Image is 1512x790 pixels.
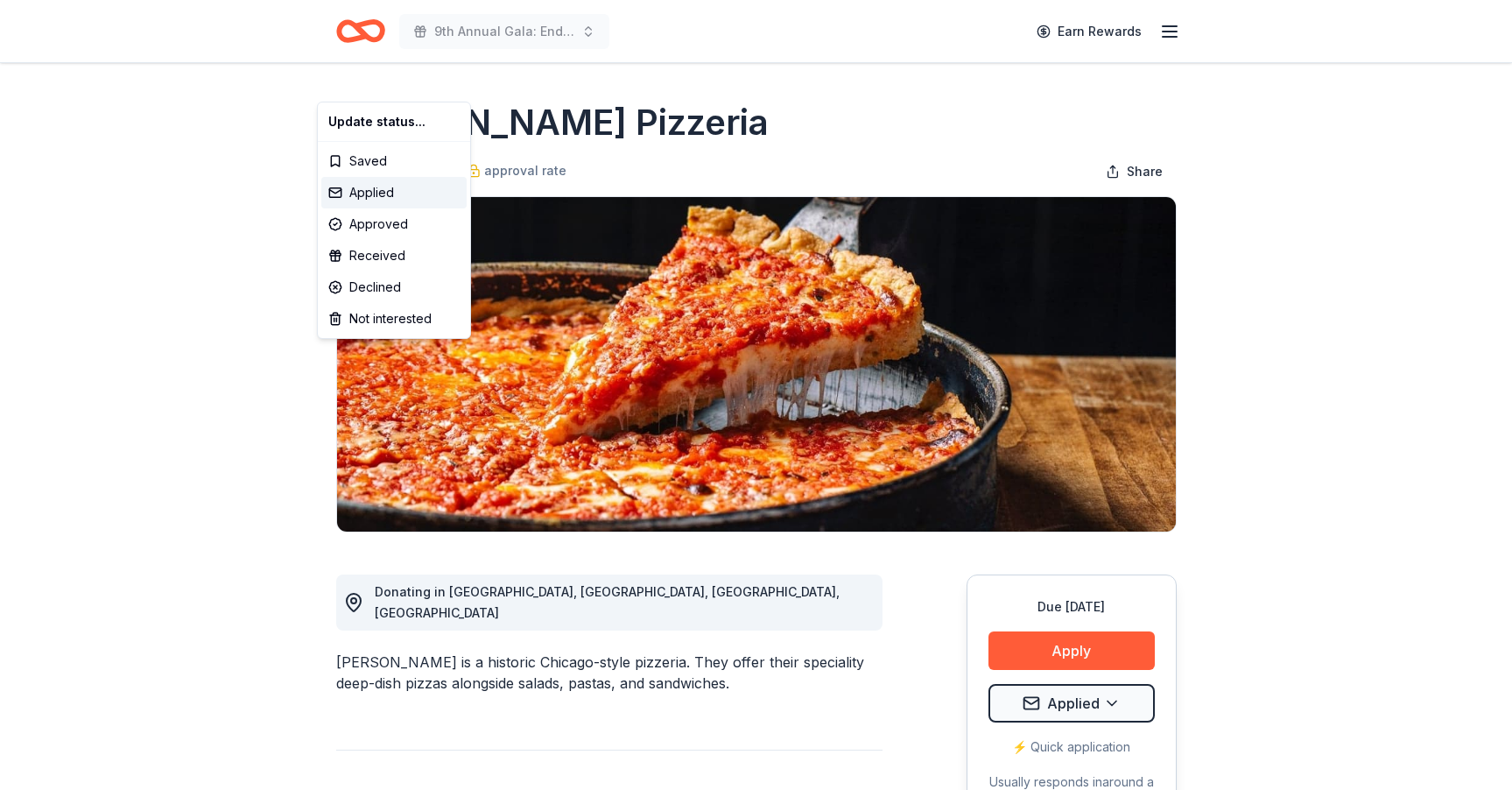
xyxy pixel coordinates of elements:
[321,272,467,303] div: Declined
[321,145,467,177] div: Saved
[321,106,467,138] div: Update status...
[321,303,467,335] div: Not interested
[321,177,467,208] div: Applied
[434,21,574,42] span: 9th Annual Gala: Enduring Hope
[321,208,467,240] div: Approved
[321,240,467,272] div: Received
